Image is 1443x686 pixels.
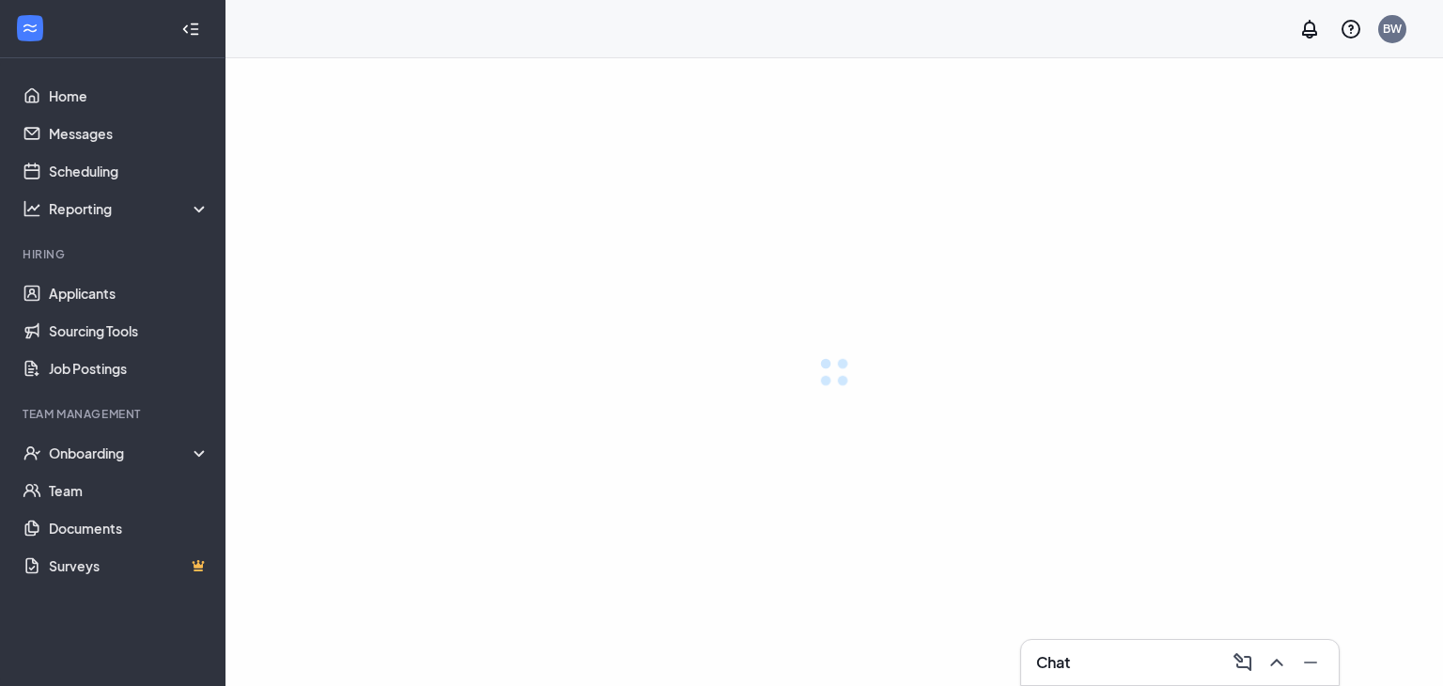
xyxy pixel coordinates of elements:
[1036,652,1070,673] h3: Chat
[49,199,210,218] div: Reporting
[1265,651,1288,674] svg: ChevronUp
[49,274,209,312] a: Applicants
[1232,651,1254,674] svg: ComposeMessage
[49,509,209,547] a: Documents
[49,350,209,387] a: Job Postings
[23,444,41,462] svg: UserCheck
[23,199,41,218] svg: Analysis
[1383,21,1402,37] div: BW
[1340,18,1362,40] svg: QuestionInfo
[49,152,209,190] a: Scheduling
[23,406,206,422] div: Team Management
[1299,651,1322,674] svg: Minimize
[21,19,39,38] svg: WorkstreamLogo
[49,444,210,462] div: Onboarding
[49,77,209,115] a: Home
[181,20,200,39] svg: Collapse
[1294,647,1324,678] button: Minimize
[49,472,209,509] a: Team
[49,115,209,152] a: Messages
[49,312,209,350] a: Sourcing Tools
[1226,647,1256,678] button: ComposeMessage
[1298,18,1321,40] svg: Notifications
[23,246,206,262] div: Hiring
[49,547,209,585] a: SurveysCrown
[1260,647,1290,678] button: ChevronUp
